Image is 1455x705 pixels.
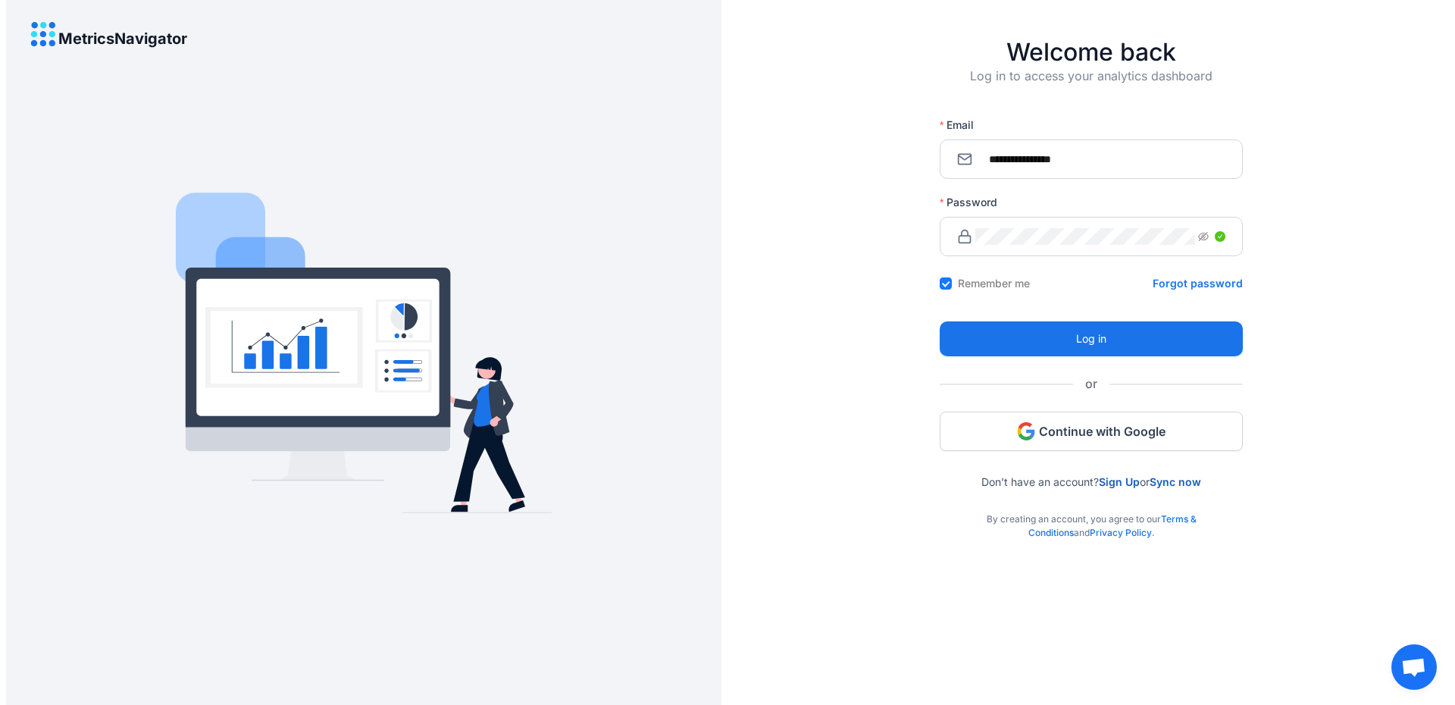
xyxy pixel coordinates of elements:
a: Privacy Policy [1090,527,1152,538]
a: Sync now [1150,475,1201,488]
button: Continue with Google [940,412,1243,451]
div: Log in to access your analytics dashboard [940,67,1243,109]
h4: Welcome back [940,38,1243,67]
a: Sign Up [1099,475,1140,488]
div: By creating an account, you agree to our and . [940,488,1243,540]
span: Continue with Google [1039,423,1166,440]
button: Log in [940,321,1243,356]
div: Open chat [1391,644,1437,690]
label: Password [940,195,1008,210]
label: Email [940,117,984,133]
span: Remember me [952,276,1036,291]
span: or [1073,374,1109,393]
div: Don’t have an account? or [940,451,1243,488]
h4: MetricsNavigator [58,30,187,47]
span: eye-invisible [1198,231,1209,242]
a: Forgot password [1153,276,1243,291]
span: Log in [1076,331,1106,347]
input: Email [975,151,1225,168]
input: Password [975,228,1195,245]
